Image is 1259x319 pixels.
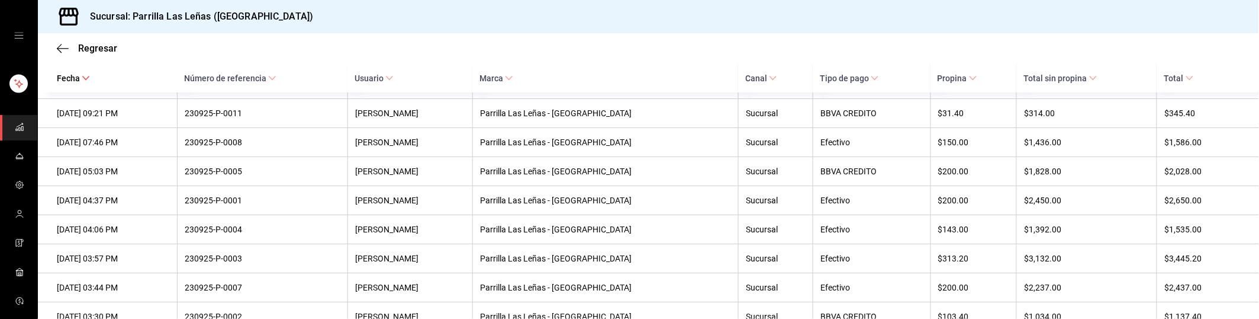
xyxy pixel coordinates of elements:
[57,196,170,205] div: [DATE] 04:37 PM
[938,138,1010,147] div: $150.00
[185,283,340,292] div: 230925-P-0007
[479,74,513,83] span: Marca
[355,283,465,292] div: [PERSON_NAME]
[355,254,465,263] div: [PERSON_NAME]
[1024,109,1149,118] div: $314.00
[57,167,170,176] div: [DATE] 05:03 PM
[185,196,340,205] div: 230925-P-0001
[938,74,977,83] span: Propina
[184,74,276,83] span: Número de referencia
[938,196,1010,205] div: $200.00
[1164,283,1240,292] div: $2,437.00
[480,138,731,147] div: Parrilla Las Leñas - [GEOGRAPHIC_DATA]
[1164,109,1240,118] div: $345.40
[355,167,465,176] div: [PERSON_NAME]
[746,225,806,234] div: Sucursal
[1164,196,1240,205] div: $2,650.00
[1023,74,1097,83] span: Total sin propina
[938,283,1010,292] div: $200.00
[480,283,731,292] div: Parrilla Las Leñas - [GEOGRAPHIC_DATA]
[57,74,90,83] span: Fecha
[355,109,465,118] div: [PERSON_NAME]
[746,283,806,292] div: Sucursal
[57,109,170,118] div: [DATE] 09:21 PM
[355,138,465,147] div: [PERSON_NAME]
[81,9,313,24] h3: Sucursal: Parrilla Las Leñas ([GEOGRAPHIC_DATA])
[14,31,24,40] button: open drawer
[1024,283,1149,292] div: $2,237.00
[1024,225,1149,234] div: $1,392.00
[480,254,731,263] div: Parrilla Las Leñas - [GEOGRAPHIC_DATA]
[78,43,117,54] span: Regresar
[185,225,340,234] div: 230925-P-0004
[1024,138,1149,147] div: $1,436.00
[746,167,806,176] div: Sucursal
[355,196,465,205] div: [PERSON_NAME]
[480,196,731,205] div: Parrilla Las Leñas - [GEOGRAPHIC_DATA]
[746,138,806,147] div: Sucursal
[480,225,731,234] div: Parrilla Las Leñas - [GEOGRAPHIC_DATA]
[57,254,170,263] div: [DATE] 03:57 PM
[1164,167,1240,176] div: $2,028.00
[1024,254,1149,263] div: $3,132.00
[746,254,806,263] div: Sucursal
[745,74,777,83] span: Canal
[938,167,1010,176] div: $200.00
[820,167,923,176] div: BBVA CREDITO
[1024,167,1149,176] div: $1,828.00
[820,138,923,147] div: Efectivo
[185,254,340,263] div: 230925-P-0003
[820,196,923,205] div: Efectivo
[355,225,465,234] div: [PERSON_NAME]
[746,196,806,205] div: Sucursal
[1024,196,1149,205] div: $2,450.00
[57,138,170,147] div: [DATE] 07:46 PM
[820,225,923,234] div: Efectivo
[185,167,340,176] div: 230925-P-0005
[480,167,731,176] div: Parrilla Las Leñas - [GEOGRAPHIC_DATA]
[820,254,923,263] div: Efectivo
[938,225,1010,234] div: $143.00
[820,109,923,118] div: BBVA CREDITO
[746,109,806,118] div: Sucursal
[185,138,340,147] div: 230925-P-0008
[57,283,170,292] div: [DATE] 03:44 PM
[1164,254,1240,263] div: $3,445.20
[938,109,1010,118] div: $31.40
[1164,74,1193,83] span: Total
[1164,138,1240,147] div: $1,586.00
[820,74,879,83] span: Tipo de pago
[57,225,170,234] div: [DATE] 04:06 PM
[57,43,117,54] button: Regresar
[1164,225,1240,234] div: $1,535.00
[938,254,1010,263] div: $313.20
[355,74,394,83] span: Usuario
[820,283,923,292] div: Efectivo
[480,109,731,118] div: Parrilla Las Leñas - [GEOGRAPHIC_DATA]
[185,109,340,118] div: 230925-P-0011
